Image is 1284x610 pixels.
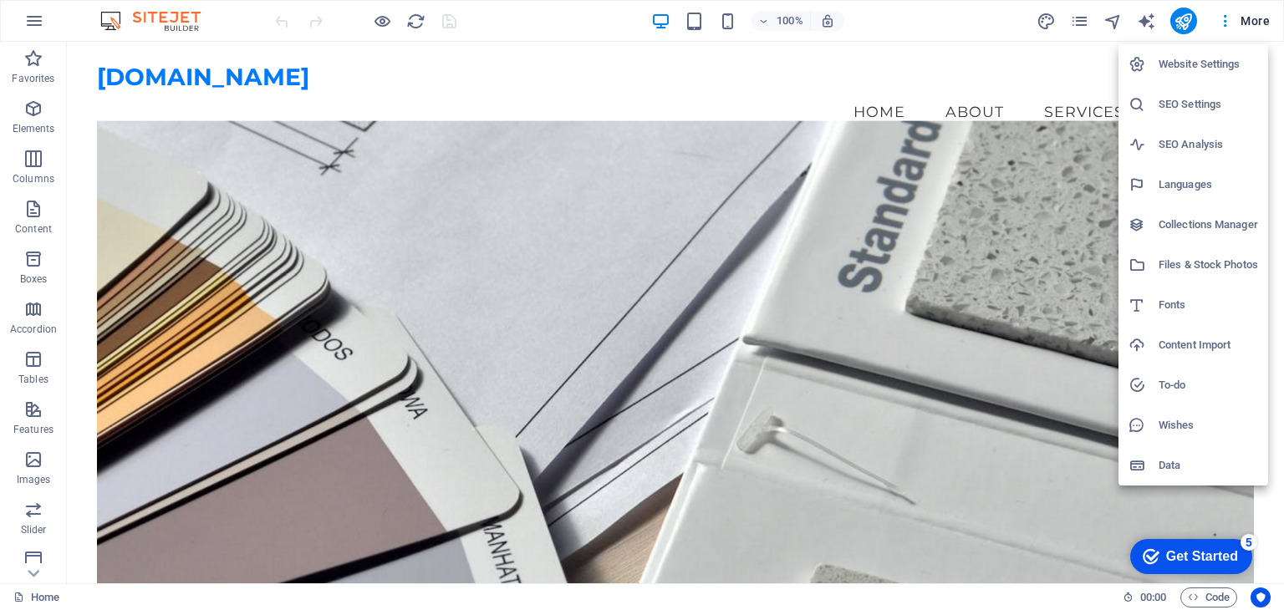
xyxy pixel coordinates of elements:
[1159,175,1258,195] h6: Languages
[1159,295,1258,315] h6: Fonts
[1159,54,1258,74] h6: Website Settings
[1159,335,1258,355] h6: Content Import
[1159,375,1258,395] h6: To-do
[1159,455,1258,475] h6: Data
[1159,215,1258,235] h6: Collections Manager
[13,8,135,43] div: Get Started 5 items remaining, 0% complete
[1159,135,1258,155] h6: SEO Analysis
[124,3,140,20] div: 5
[1159,415,1258,435] h6: Wishes
[1159,255,1258,275] h6: Files & Stock Photos
[1159,94,1258,114] h6: SEO Settings
[49,18,121,33] div: Get Started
